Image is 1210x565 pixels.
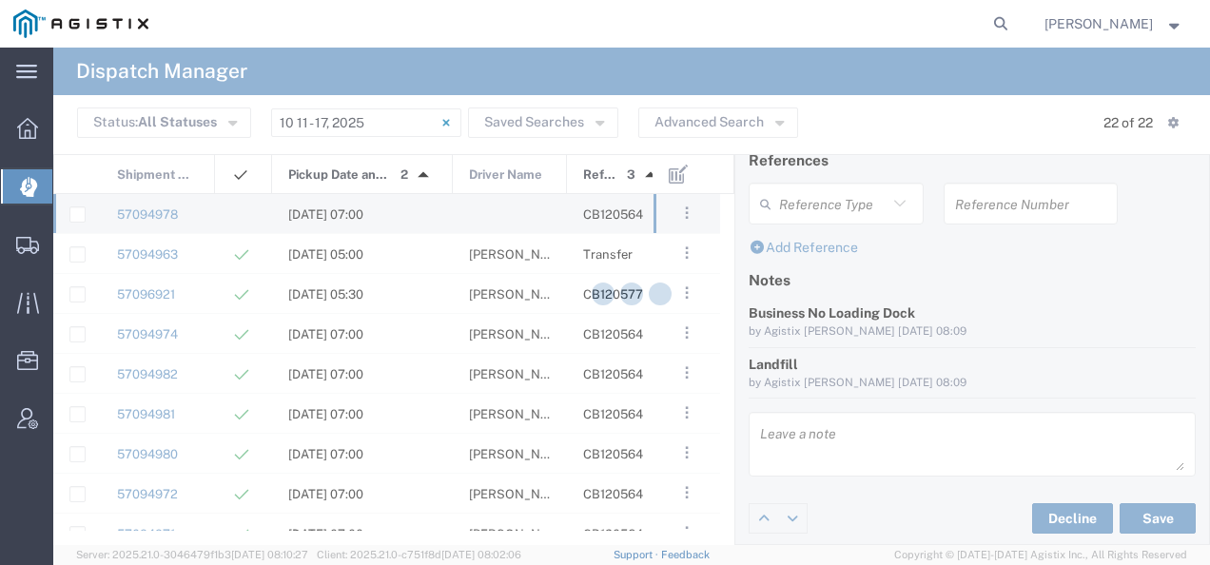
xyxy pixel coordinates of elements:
[614,549,661,560] a: Support
[76,549,308,560] span: Server: 2025.21.0-3046479f1b3
[894,547,1187,563] span: Copyright © [DATE]-[DATE] Agistix Inc., All Rights Reserved
[13,10,148,38] img: logo
[317,549,521,560] span: Client: 2025.21.0-c751f8d
[441,549,521,560] span: [DATE] 08:02:06
[661,549,710,560] a: Feedback
[231,549,308,560] span: [DATE] 08:10:27
[1044,12,1184,35] button: [PERSON_NAME]
[1044,13,1153,34] span: Jessica Carr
